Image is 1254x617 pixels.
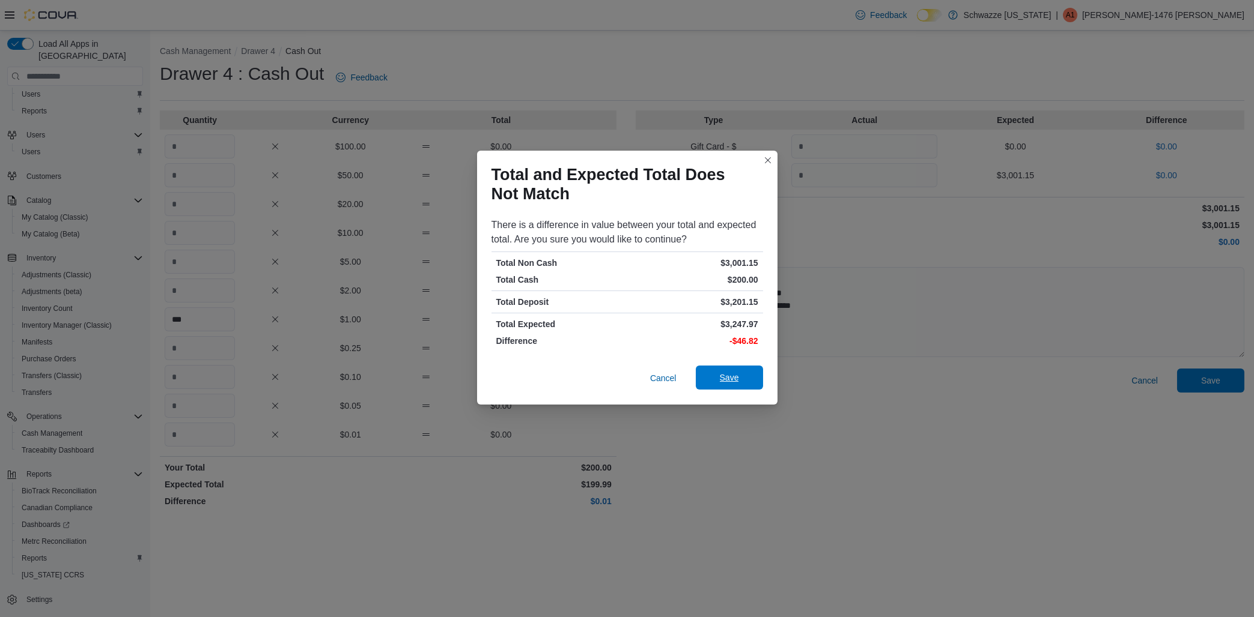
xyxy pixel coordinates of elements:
[630,274,758,286] p: $200.00
[630,335,758,347] p: -$46.82
[496,296,625,308] p: Total Deposit
[496,274,625,286] p: Total Cash
[645,366,681,390] button: Cancel
[496,257,625,269] p: Total Non Cash
[720,372,739,384] span: Save
[696,366,763,390] button: Save
[492,165,753,203] h1: Total and Expected Total Does Not Match
[630,257,758,269] p: $3,001.15
[761,153,775,167] button: Closes this modal window
[630,318,758,330] p: $3,247.97
[630,296,758,308] p: $3,201.15
[492,218,763,247] div: There is a difference in value between your total and expected total. Are you sure you would like...
[496,318,625,330] p: Total Expected
[496,335,625,347] p: Difference
[650,372,677,384] span: Cancel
